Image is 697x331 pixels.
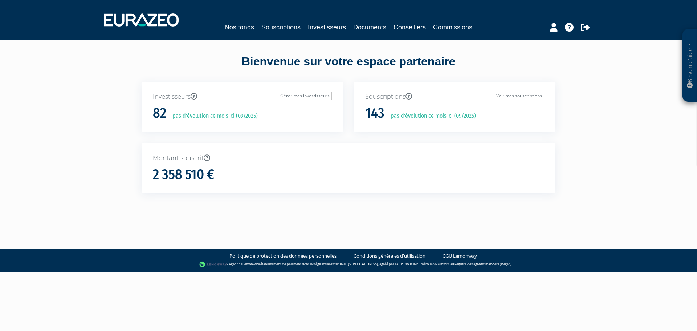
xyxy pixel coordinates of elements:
[494,92,544,100] a: Voir mes souscriptions
[153,153,544,163] p: Montant souscrit
[386,112,476,120] p: pas d'évolution ce mois-ci (09/2025)
[153,92,332,101] p: Investisseurs
[394,22,426,32] a: Conseillers
[242,262,259,266] a: Lemonway
[136,53,561,82] div: Bienvenue sur votre espace partenaire
[365,106,384,121] h1: 143
[167,112,258,120] p: pas d'évolution ce mois-ci (09/2025)
[353,22,386,32] a: Documents
[454,262,511,266] a: Registre des agents financiers (Regafi)
[443,253,477,259] a: CGU Lemonway
[225,22,254,32] a: Nos fonds
[433,22,472,32] a: Commissions
[354,253,425,259] a: Conditions générales d'utilisation
[686,33,694,98] p: Besoin d'aide ?
[104,13,179,27] img: 1732889491-logotype_eurazeo_blanc_rvb.png
[261,22,301,32] a: Souscriptions
[308,22,346,32] a: Investisseurs
[153,106,166,121] h1: 82
[229,253,337,259] a: Politique de protection des données personnelles
[365,92,544,101] p: Souscriptions
[153,167,214,182] h1: 2 358 510 €
[278,92,332,100] a: Gérer mes investisseurs
[7,261,690,268] div: - Agent de (établissement de paiement dont le siège social est situé au [STREET_ADDRESS], agréé p...
[199,261,227,268] img: logo-lemonway.png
